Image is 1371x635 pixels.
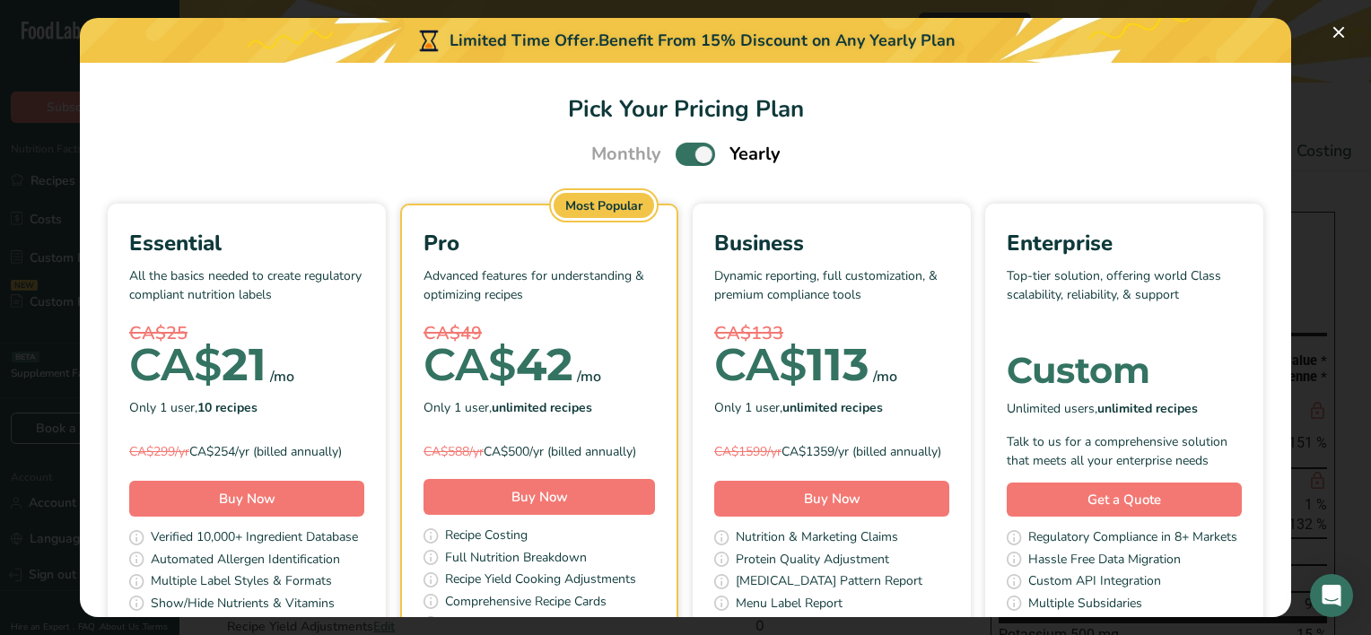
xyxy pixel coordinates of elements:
b: unlimited recipes [492,399,592,416]
button: Buy Now [424,479,655,515]
div: Custom [1007,352,1242,388]
span: Monthly [591,141,661,168]
span: Protein Quality Adjustment [736,550,889,572]
a: Get a Quote [1007,483,1242,518]
span: CA$ [129,337,222,392]
div: Most Popular [554,193,654,218]
p: All the basics needed to create regulatory compliant nutrition labels [129,266,364,320]
b: unlimited recipes [782,399,883,416]
h1: Pick Your Pricing Plan [101,91,1270,126]
div: Business [714,227,949,259]
div: Limited Time Offer. [80,18,1291,63]
span: Unlimited users, [1007,399,1198,418]
span: Multiple Subsidaries [1028,594,1142,616]
span: Get a Quote [1087,490,1161,510]
span: Full Nutrition Breakdown [445,548,587,570]
span: Only 1 user, [129,398,258,417]
span: Buy Now [511,488,568,506]
span: Custom API Integration [1028,571,1161,594]
div: Benefit From 15% Discount on Any Yearly Plan [598,29,956,53]
div: 113 [714,347,869,383]
p: Advanced features for understanding & optimizing recipes [424,266,655,320]
div: Pro [424,227,655,259]
span: CA$299/yr [129,443,189,460]
span: Show/Hide Nutrients & Vitamins [151,594,335,616]
span: CA$ [424,337,516,392]
span: Menu Label Report [736,594,843,616]
span: Only 1 user, [714,398,883,417]
span: CA$1599/yr [714,443,782,460]
span: Automated Allergen Identification [151,550,340,572]
button: Buy Now [129,481,364,517]
div: CA$25 [129,320,364,347]
span: Verified 10,000+ Ingredient Database [151,527,358,550]
b: unlimited recipes [1097,400,1198,417]
div: /mo [873,366,897,387]
span: [MEDICAL_DATA] Pattern Report [736,571,922,594]
span: Multiple Label Styles & Formats [151,571,332,594]
div: Essential [129,227,364,259]
p: Dynamic reporting, full customization, & premium compliance tools [714,266,949,320]
div: CA$500/yr (billed annually) [424,442,655,461]
div: /mo [270,366,294,387]
span: Yearly [729,141,781,168]
div: /mo [577,366,601,387]
div: 21 [129,347,266,383]
span: Regulatory Compliance in 8+ Markets [1028,527,1237,550]
span: CA$ [714,337,807,392]
button: Buy Now [714,481,949,517]
span: Comprehensive Recipe Cards [445,592,607,614]
span: Recipe Costing [445,526,528,548]
div: Talk to us for a comprehensive solution that meets all your enterprise needs [1007,432,1242,470]
span: Only 1 user, [424,398,592,417]
p: Top-tier solution, offering world Class scalability, reliability, & support [1007,266,1242,320]
span: Nutrition & Marketing Claims [736,527,898,550]
span: CA$588/yr [424,443,484,460]
div: Enterprise [1007,227,1242,259]
div: CA$254/yr (billed annually) [129,442,364,461]
span: Buy Now [219,490,275,508]
div: CA$49 [424,320,655,347]
span: Hassle Free Data Migration [1028,550,1181,572]
div: 42 [424,347,573,383]
span: Recipe Yield Cooking Adjustments [445,570,636,592]
div: Open Intercom Messenger [1310,574,1353,617]
span: Buy Now [804,490,860,508]
div: CA$133 [714,320,949,347]
b: 10 recipes [197,399,258,416]
div: CA$1359/yr (billed annually) [714,442,949,461]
